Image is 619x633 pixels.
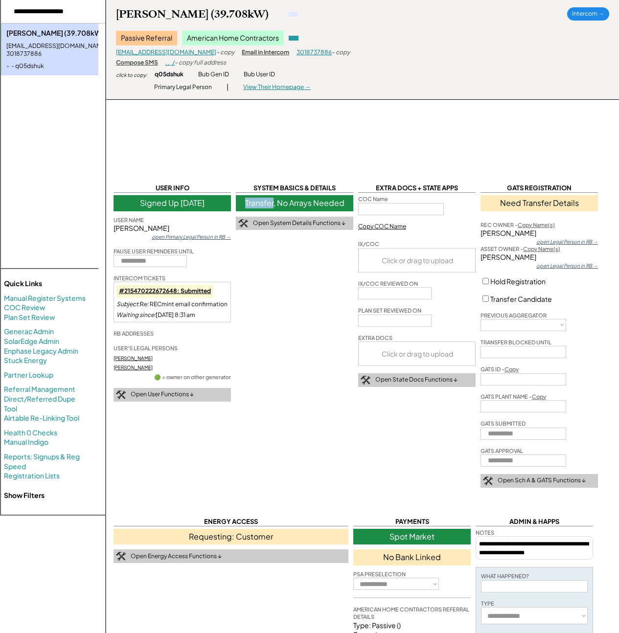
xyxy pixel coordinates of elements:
[353,549,471,565] div: No Bank Linked
[116,59,158,67] div: Compose SMS
[4,471,60,481] a: Registration Lists
[238,219,248,228] img: tool-icon.png
[353,529,471,544] div: Spot Market
[116,311,156,318] em: Waiting since:
[481,365,519,373] div: GATS ID -
[114,529,348,544] div: Requesting: Customer
[358,223,406,231] div: Copy COC Name
[4,394,89,413] a: Direct/Referred Dupe Tool
[359,249,476,272] div: Click or drag to upload
[375,376,458,384] div: Open State Docs Functions ↓
[4,294,86,303] a: Manual Register Systems
[114,364,153,370] a: [PERSON_NAME]
[481,252,598,262] div: [PERSON_NAME]
[155,70,183,79] div: q05dshuk
[244,70,275,79] div: Bub User ID
[216,48,234,57] div: - copy
[4,452,89,471] a: Reports: Signups & Reg Speed
[114,216,144,224] div: USER NAME
[358,334,392,341] div: EXTRA DOCS
[253,219,345,227] div: Open System Details Functions ↓
[353,517,471,526] div: PAYMENTS
[523,246,560,252] u: Copy Name(s)
[114,183,231,193] div: USER INFO
[6,28,126,38] div: [PERSON_NAME] (39.708kW)
[481,228,598,238] div: [PERSON_NAME]
[358,240,379,248] div: IX/COC
[481,183,598,193] div: GATS REGISTRATION
[4,327,54,337] a: Generac Admin
[242,48,289,57] div: Email in Intercom
[114,224,231,233] div: [PERSON_NAME]
[152,233,231,240] div: open Primary Legal Person in RB →
[358,280,418,287] div: IX/COC REVIEWED ON
[227,82,229,92] div: |
[481,312,547,319] div: PREVIOUS AGGREGATOR
[154,83,212,91] div: Primary Legal Person
[116,7,269,21] div: [PERSON_NAME] (39.708kW)
[4,279,102,289] div: Quick Links
[532,393,546,400] u: Copy
[481,420,526,427] div: GATS SUBMITTED
[483,476,493,485] img: tool-icon.png
[504,366,519,372] u: Copy
[361,376,370,384] img: tool-icon.png
[481,245,560,252] div: ASSET OWNER -
[175,59,226,67] div: - copy full address
[116,390,126,399] img: tool-icon.png
[165,59,175,66] a: , , /
[116,311,195,319] div: [DATE] 8:31 am
[4,303,46,313] a: COC Review
[4,413,79,423] a: Airtable Re-Linking Tool
[359,342,476,365] div: Click or drag to upload
[567,7,609,21] div: Intercom →
[236,195,353,211] div: Transfer, No Arrays Needed
[490,294,552,303] label: Transfer Candidate
[114,344,178,352] div: USER'S LEGAL PERSONS
[481,221,555,228] div: REC OWNER -
[536,262,598,269] div: open Legal Person in RB →
[243,83,311,91] div: View Their Homepage →
[353,606,471,621] div: AMERICAN HOME CONTRACTORS REFERRAL DETAILS
[476,529,494,536] div: NOTES
[358,307,421,314] div: PLAN SET REVIEWED ON
[4,428,57,438] a: Health 0 Checks
[481,600,494,607] div: TYPE
[476,517,593,526] div: ADMIN & HAPPS
[116,552,126,561] img: tool-icon.png
[116,48,216,56] a: [EMAIL_ADDRESS][DOMAIN_NAME]
[198,70,229,79] div: Bub Gen ID
[4,384,75,394] a: Referral Management
[114,517,348,526] div: ENERGY ACCESS
[6,42,126,59] div: [EMAIL_ADDRESS][DOMAIN_NAME] - 3018737886
[481,339,551,346] div: TRANSFER BLOCKED UNTIL
[114,330,154,337] div: RB ADDRESSES
[536,238,598,245] div: open Legal Person in RB →
[116,300,140,308] em: Subject:
[6,62,126,70] div: - - q05dshuk
[518,222,555,228] u: Copy Name(s)
[4,370,53,380] a: Partner Lookup
[481,447,523,454] div: GATS APPROVAL
[182,31,284,45] div: American Home Contractors
[481,195,598,211] div: Need Transfer Details
[131,390,194,399] div: Open User Functions ↓
[297,48,332,56] a: 3018737886
[332,48,350,57] div: - copy
[4,491,45,499] strong: Show Filters
[114,355,153,361] a: [PERSON_NAME]
[119,287,211,294] a: #215470222672648: Submitted
[4,313,55,322] a: Plan Set Review
[358,195,388,203] div: COC Name
[358,183,476,193] div: EXTRA DOCS + STATE APPS
[116,71,147,78] div: click to copy:
[4,356,47,365] a: Stuck Energy
[114,195,231,211] div: Signed Up [DATE]
[114,248,194,255] div: PAUSE USER REMINDERS UNTIL
[353,570,406,578] div: PSA PRESELECTION
[116,300,228,309] div: Re: RECmint email confirmation
[4,346,78,356] a: Enphase Legacy Admin
[498,476,586,485] div: Open Sch A & GATS Functions ↓
[481,572,529,580] div: WHAT HAPPENED?
[116,31,177,45] div: Passive Referral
